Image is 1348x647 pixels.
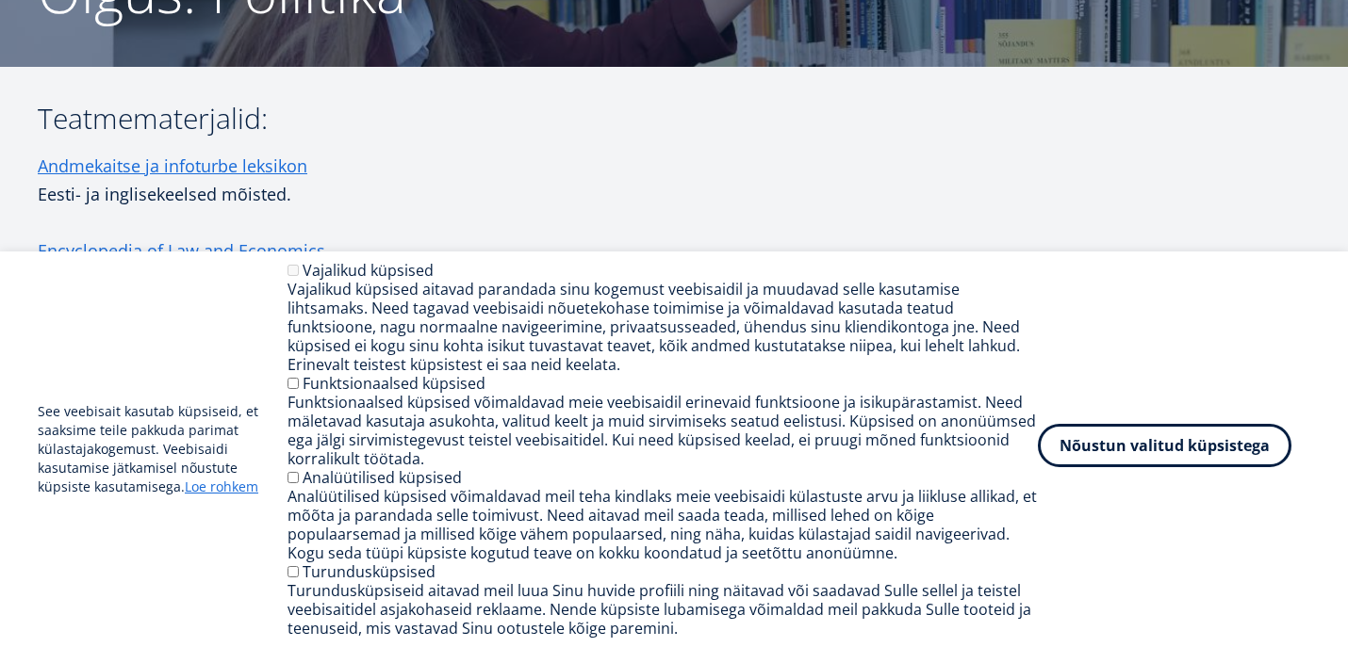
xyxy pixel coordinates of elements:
[38,152,896,208] p: Eesti- ja inglisekeelsed mõisted.
[38,236,325,265] a: Encyclopedia of Law and Economics
[38,236,896,293] p: Õiguse ja majandusteaduse alaste terminite sõnaraamat.
[303,260,434,281] label: Vajalikud küpsised
[288,393,1038,468] div: Funktsionaalsed küpsised võimaldavad meie veebisaidil erinevaid funktsioone ja isikupärastamist. ...
[1038,424,1291,467] button: Nõustun valitud küpsistega
[38,152,307,180] a: Andmekaitse ja infoturbe leksikon
[185,477,258,496] a: Loe rohkem
[303,373,485,394] label: Funktsionaalsed küpsised
[303,561,436,582] label: Turundusküpsised
[288,280,1038,374] div: Vajalikud küpsised aitavad parandada sinu kogemust veebisaidil ja muudavad selle kasutamise lihts...
[303,467,462,488] label: Analüütilised küpsised
[38,402,288,496] p: See veebisait kasutab küpsiseid, et saaksime teile pakkuda parimat külastajakogemust. Veebisaidi ...
[288,581,1038,638] div: Turundusküpsiseid aitavad meil luua Sinu huvide profiili ning näitavad või saadavad Sulle sellel ...
[38,105,896,133] h3: Teatmematerjalid:
[288,487,1038,562] div: Analüütilised küpsised võimaldavad meil teha kindlaks meie veebisaidi külastuste arvu ja liikluse...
